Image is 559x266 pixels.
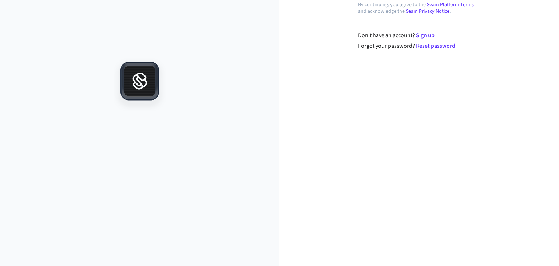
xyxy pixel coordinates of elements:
[358,42,481,50] div: Forgot your password?
[406,8,449,15] a: Seam Privacy Notice
[358,1,480,15] p: By continuing, you agree to the and acknowledge the .
[416,42,455,50] a: Reset password
[427,1,474,8] a: Seam Platform Terms
[358,31,481,40] div: Don't have an account?
[416,31,435,39] a: Sign up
